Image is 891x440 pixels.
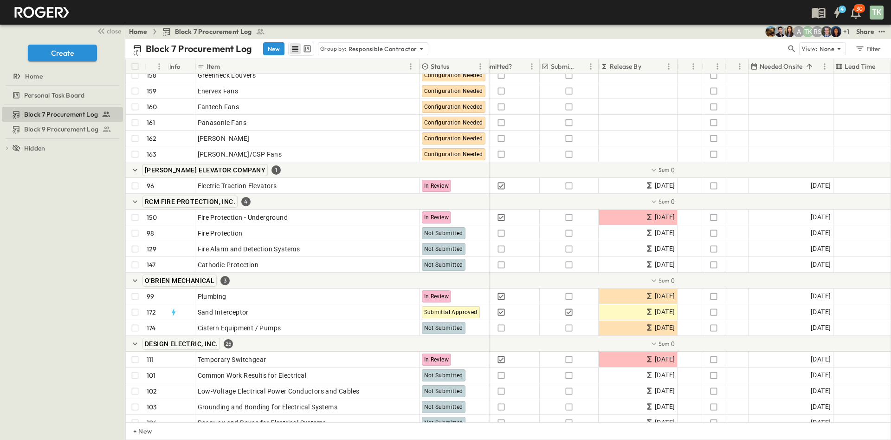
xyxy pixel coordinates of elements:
p: Lead Time [845,62,876,71]
p: Sum [659,276,670,284]
button: Menu [712,61,723,72]
button: Sort [148,61,158,72]
p: Sum [659,166,670,174]
span: Not Submitted [424,404,463,410]
p: 174 [147,323,156,333]
span: [DATE] [811,259,831,270]
span: [DATE] [811,401,831,412]
div: 1 [271,165,281,175]
span: Home [25,72,43,81]
span: Configuration Needed [424,104,483,110]
span: Not Submitted [424,246,463,252]
span: Panasonic Fans [198,118,247,127]
span: [DATE] [811,180,831,191]
div: # [144,59,168,74]
button: Menu [734,61,745,72]
span: Configuration Needed [424,135,483,142]
span: [DATE] [655,417,675,428]
span: Plumbing [198,292,226,301]
span: In Review [424,293,449,300]
p: Needed Onsite [760,62,802,71]
span: Enervex Fans [198,86,239,96]
span: Cistern Equipment / Pumps [198,323,281,333]
div: 25 [224,339,233,348]
div: TK [870,6,884,20]
span: Low-Voltage Electrical Power Conductors and Cables [198,387,360,396]
p: 96 [147,181,154,190]
span: Not Submitted [424,262,463,268]
button: row view [290,43,301,54]
span: Fire Protection [198,229,243,238]
span: Block 7 Procurement Log [24,110,98,119]
p: 98 [147,229,154,238]
span: Not Submitted [424,325,463,331]
span: [PERSON_NAME]/CSP Fans [198,150,282,159]
span: [DATE] [655,212,675,223]
button: Menu [154,61,165,72]
button: Sort [222,61,232,72]
img: Jared Salin (jsalin@cahill-sf.com) [821,26,832,37]
p: 103 [147,402,157,412]
span: [DATE] [811,370,831,381]
button: Filter [852,42,884,55]
span: Configuration Needed [424,151,483,158]
button: Sort [643,61,653,72]
button: kanban view [301,43,313,54]
button: Menu [475,61,486,72]
span: Raceway and Boxes for Electrical Systems [198,418,326,427]
span: Greenheck Louvers [198,71,256,80]
div: table view [288,42,314,56]
span: [DATE] [655,401,675,412]
span: Configuration Needed [424,119,483,126]
span: 0 [671,276,675,285]
span: Configuration Needed [424,88,483,94]
p: None [820,44,834,53]
div: 3 [220,276,230,285]
span: Cathodic Protection [198,260,259,269]
div: Teddy Khuong (tkhuong@guzmangc.com) [802,26,814,37]
span: 0 [671,197,675,206]
p: 111 [147,355,154,364]
span: [PERSON_NAME] [198,134,250,143]
p: Responsible Contractor [349,44,417,53]
p: 101 [147,371,156,380]
img: Kim Bowen (kbowen@cahill-sf.com) [784,26,795,37]
button: New [263,42,284,55]
span: In Review [424,356,449,363]
p: Submitted? [479,62,512,71]
p: 160 [147,102,157,112]
span: [PERSON_NAME] ELEVATOR COMPANY [145,166,265,174]
span: RCM FIRE PROTECTION, INC. [145,198,235,205]
div: Info [168,59,195,74]
p: + 1 [843,27,852,36]
p: 159 [147,86,157,96]
span: [DATE] [811,228,831,238]
span: [DATE] [811,386,831,396]
button: Menu [688,61,699,72]
span: O'BRIEN MECHANICAL [145,277,214,284]
p: 161 [147,118,155,127]
button: TK [869,5,885,20]
div: Share [856,27,874,36]
span: Fire Alarm and Detection Systems [198,244,300,254]
span: [DATE] [811,354,831,365]
p: Sum [659,197,670,205]
button: Sort [451,61,461,72]
p: 172 [147,308,156,317]
p: View: [801,44,818,54]
div: Anna Gomez (agomez@guzmangc.com) [793,26,804,37]
span: DESIGN ELECTRIC, INC. [145,340,218,348]
span: [DATE] [655,291,675,302]
button: Sort [681,61,691,72]
a: Block 7 Procurement Log [2,108,121,121]
div: Block 9 Procurement Logtest [2,122,123,137]
span: [DATE] [655,228,675,238]
nav: breadcrumbs [129,27,271,36]
span: Grounding and Bonding for Electrical Systems [198,402,338,412]
p: 162 [147,134,157,143]
button: Menu [819,61,830,72]
span: [DATE] [811,322,831,333]
span: Personal Task Board [24,91,84,100]
div: Filter [855,44,881,54]
span: Hidden [24,144,45,153]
